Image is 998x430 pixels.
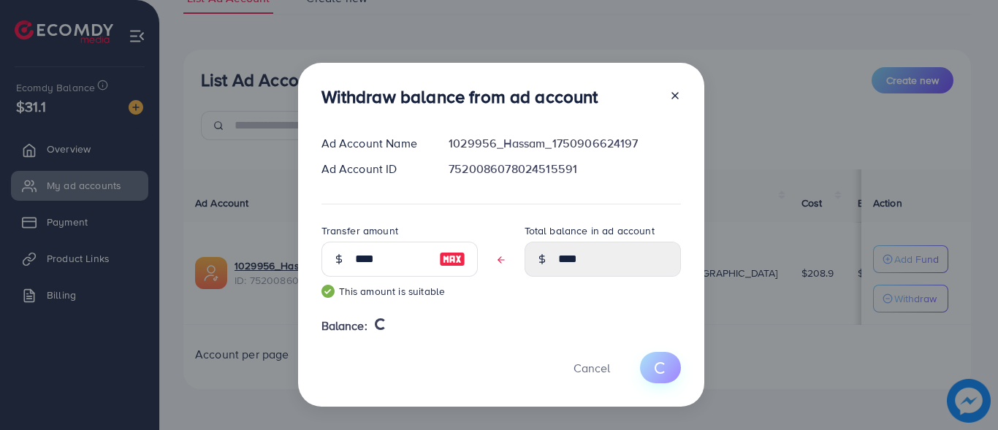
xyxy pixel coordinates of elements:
[321,223,398,238] label: Transfer amount
[439,250,465,268] img: image
[321,285,335,298] img: guide
[321,318,367,334] span: Balance:
[321,284,478,299] small: This amount is suitable
[574,360,610,376] span: Cancel
[525,223,655,238] label: Total balance in ad account
[437,161,692,177] div: 7520086078024515591
[310,135,438,152] div: Ad Account Name
[321,86,598,107] h3: Withdraw balance from ad account
[555,352,628,383] button: Cancel
[437,135,692,152] div: 1029956_Hassam_1750906624197
[310,161,438,177] div: Ad Account ID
